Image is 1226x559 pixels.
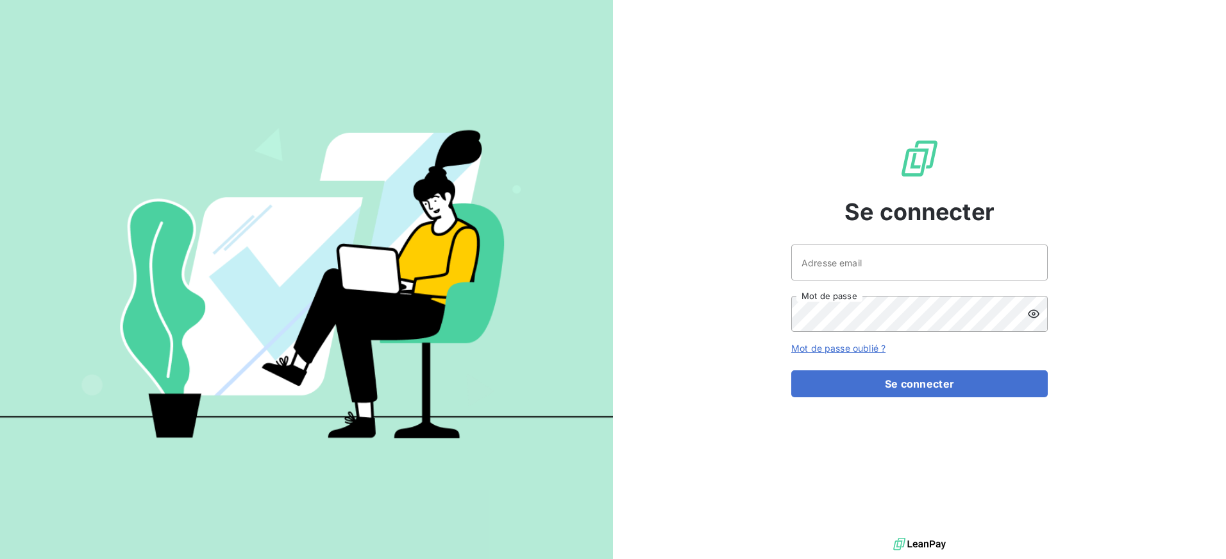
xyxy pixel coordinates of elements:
img: logo [893,535,946,554]
img: Logo LeanPay [899,138,940,179]
span: Se connecter [844,194,995,229]
button: Se connecter [791,370,1048,397]
input: placeholder [791,245,1048,280]
a: Mot de passe oublié ? [791,343,886,354]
